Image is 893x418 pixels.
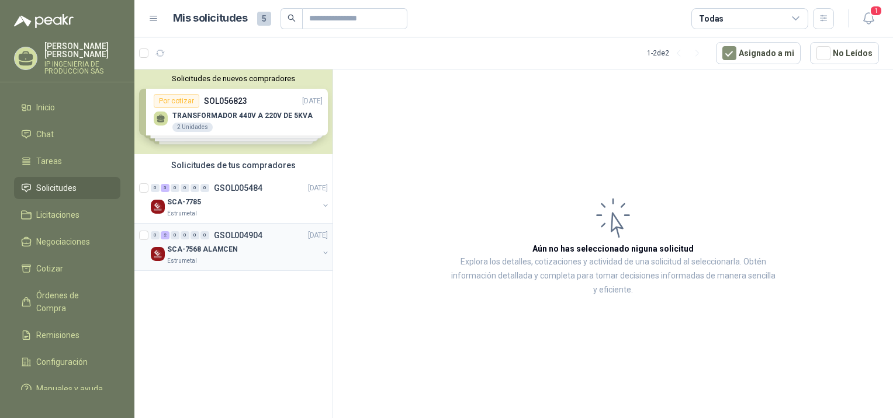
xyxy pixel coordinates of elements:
div: 0 [151,231,160,239]
button: Solicitudes de nuevos compradores [139,74,328,83]
div: 0 [151,184,160,192]
span: Chat [36,128,54,141]
span: Solicitudes [36,182,77,194]
span: Negociaciones [36,235,90,248]
span: 5 [257,12,271,26]
div: 2 [161,231,169,239]
p: Estrumetal [167,209,197,218]
h3: Aún no has seleccionado niguna solicitud [532,242,694,255]
div: 0 [200,231,209,239]
a: Manuales y ayuda [14,378,120,400]
span: Inicio [36,101,55,114]
p: [DATE] [308,183,328,194]
span: Remisiones [36,329,79,342]
a: Tareas [14,150,120,172]
img: Company Logo [151,247,165,261]
a: Negociaciones [14,231,120,253]
div: 0 [181,231,189,239]
a: 0 2 0 0 0 0 GSOL004904[DATE] Company LogoSCA-7568 ALAMCENEstrumetal [151,228,330,266]
div: 0 [200,184,209,192]
a: Solicitudes [14,177,120,199]
div: 0 [191,231,199,239]
p: SCA-7785 [167,197,201,208]
button: No Leídos [810,42,879,64]
a: Licitaciones [14,204,120,226]
button: 1 [858,8,879,29]
div: Todas [699,12,724,25]
p: Estrumetal [167,256,197,266]
a: Chat [14,123,120,145]
p: GSOL005484 [214,184,262,192]
img: Company Logo [151,200,165,214]
span: Configuración [36,356,88,368]
p: SCA-7568 ALAMCEN [167,244,238,255]
a: Remisiones [14,324,120,346]
a: 0 3 0 0 0 0 GSOL005484[DATE] Company LogoSCA-7785Estrumetal [151,181,330,218]
p: [PERSON_NAME] [PERSON_NAME] [44,42,120,58]
div: Solicitudes de nuevos compradoresPor cotizarSOL056823[DATE] TRANSFORMADOR 440V A 220V DE 5KVA2 Un... [134,69,333,154]
img: Logo peakr [14,14,74,28]
p: IP INGENIERIA DE PRODUCCION SAS [44,61,120,75]
span: 1 [870,5,882,16]
a: Cotizar [14,257,120,280]
div: 0 [181,184,189,192]
div: Solicitudes de tus compradores [134,154,333,176]
div: 3 [161,184,169,192]
a: Configuración [14,351,120,373]
span: Órdenes de Compra [36,289,109,315]
p: GSOL004904 [214,231,262,239]
h1: Mis solicitudes [173,10,248,27]
div: 1 - 2 de 2 [647,44,707,62]
span: Licitaciones [36,208,79,221]
span: Tareas [36,155,62,168]
span: search [288,14,296,22]
button: Asignado a mi [716,42,801,64]
div: 0 [191,184,199,192]
span: Cotizar [36,262,63,275]
div: 0 [171,231,179,239]
a: Órdenes de Compra [14,284,120,319]
p: [DATE] [308,230,328,241]
a: Inicio [14,96,120,119]
div: 0 [171,184,179,192]
p: Explora los detalles, cotizaciones y actividad de una solicitud al seleccionarla. Obtén informaci... [450,255,776,297]
span: Manuales y ayuda [36,382,103,395]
